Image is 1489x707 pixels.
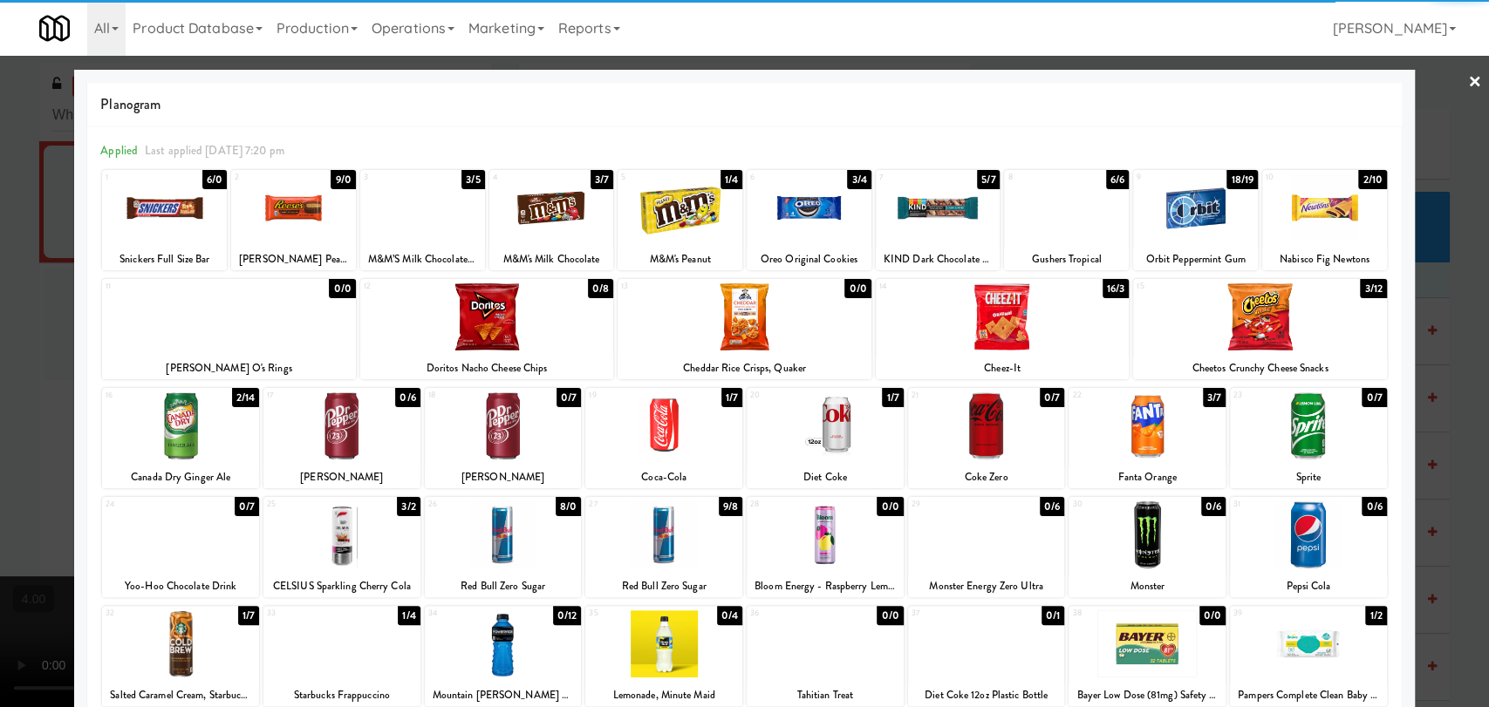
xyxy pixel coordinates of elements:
[877,606,903,625] div: 0/0
[1365,606,1386,625] div: 1/2
[428,497,503,512] div: 26
[360,357,613,379] div: Doritos Nacho Cheese Chips
[912,606,987,621] div: 37
[749,684,901,706] div: Tahitian Treat
[493,170,551,185] div: 4
[847,170,871,189] div: 3/4
[202,170,227,189] div: 6/0
[553,606,581,625] div: 0/12
[747,497,904,597] div: 280/0Bloom Energy - Raspberry Lemon
[492,248,611,270] div: M&M's Milk Chocolate
[461,170,484,189] div: 3/5
[331,170,355,189] div: 9/0
[911,684,1062,706] div: Diet Coke 12oz Plastic Bottle
[1103,279,1129,298] div: 16/3
[911,466,1062,488] div: Coke Zero
[1136,357,1383,379] div: Cheetos Crunchy Cheese Snacks
[428,606,503,621] div: 34
[1262,248,1387,270] div: Nabisco Fig Newtons
[1106,170,1129,189] div: 6/6
[750,388,825,403] div: 20
[588,684,740,706] div: Lemonade, Minute Maid
[1069,606,1226,706] div: 380/0Bayer Low Dose (81mg) Safety Coated [MEDICAL_DATA], Tablets, 32 ct
[363,357,611,379] div: Doritos Nacho Cheese Chips
[1233,606,1308,621] div: 39
[1266,170,1324,185] div: 10
[620,357,868,379] div: Cheddar Rice Crisps, Quaker
[844,279,871,298] div: 0/0
[1203,388,1226,407] div: 3/7
[588,279,613,298] div: 0/8
[557,388,581,407] div: 0/7
[721,170,742,189] div: 1/4
[585,606,742,706] div: 350/4Lemonade, Minute Maid
[912,497,987,512] div: 29
[750,170,809,185] div: 6
[908,466,1065,488] div: Coke Zero
[238,606,259,625] div: 1/7
[425,466,582,488] div: [PERSON_NAME]
[620,248,740,270] div: M&M's Peanut
[1137,170,1195,185] div: 9
[489,248,614,270] div: M&M's Milk Chocolate
[618,170,742,270] div: 51/4M&M's Peanut
[877,497,903,516] div: 0/0
[1358,170,1386,189] div: 2/10
[882,388,903,407] div: 1/7
[1362,388,1386,407] div: 0/7
[266,684,418,706] div: Starbucks Frappuccino
[105,466,256,488] div: Canada Dry Ginger Ale
[263,497,420,597] div: 253/2CELSIUS Sparkling Cherry Cola
[1262,170,1387,270] div: 102/10Nabisco Fig Newtons
[876,170,1001,270] div: 75/7KIND Dark Chocolate Nuts & Sea Salt Bar
[1072,497,1147,512] div: 30
[106,497,181,512] div: 24
[102,248,227,270] div: Snickers Full Size Bar
[585,497,742,597] div: 279/8Red Bull Zero Sugar
[585,466,742,488] div: Coca-Cola
[105,575,256,597] div: Yoo-Hoo Chocolate Drink
[719,497,742,516] div: 9/8
[750,606,825,621] div: 36
[1133,248,1258,270] div: Orbit Peppermint Gum
[364,279,487,294] div: 12
[1007,170,1066,185] div: 8
[263,606,420,706] div: 331/4Starbucks Frappuccino
[105,684,256,706] div: Salted Caramel Cream, Starbucks Cold Brew
[100,92,1388,118] span: Planogram
[717,606,742,625] div: 0/4
[878,248,998,270] div: KIND Dark Chocolate Nuts & Sea Salt Bar
[591,170,613,189] div: 3/7
[231,248,356,270] div: [PERSON_NAME] Peanut Butter Cups
[1360,279,1386,298] div: 3/12
[363,248,482,270] div: M&M’S Milk Chocolate Peanut Butter Candy
[1230,388,1387,488] div: 230/7Sprite
[1042,606,1064,625] div: 0/1
[106,170,164,185] div: 1
[1040,497,1064,516] div: 0/6
[1004,248,1129,270] div: Gushers Tropical
[102,357,355,379] div: [PERSON_NAME] O's Rings
[1468,56,1482,110] a: ×
[585,684,742,706] div: Lemonade, Minute Maid
[267,497,342,512] div: 25
[398,606,420,625] div: 1/4
[1233,684,1384,706] div: Pampers Complete Clean Baby Wipes
[1071,575,1223,597] div: Monster
[329,279,355,298] div: 0/0
[621,279,744,294] div: 13
[263,466,420,488] div: [PERSON_NAME]
[1362,497,1386,516] div: 0/6
[102,575,259,597] div: Yoo-Hoo Chocolate Drink
[234,248,353,270] div: [PERSON_NAME] Peanut Butter Cups
[360,279,613,379] div: 120/8Doritos Nacho Cheese Chips
[1226,170,1258,189] div: 18/19
[425,575,582,597] div: Red Bull Zero Sugar
[908,575,1065,597] div: Monster Energy Zero Ultra
[102,684,259,706] div: Salted Caramel Cream, Starbucks Cold Brew
[102,606,259,706] div: 321/7Salted Caramel Cream, Starbucks Cold Brew
[1133,357,1386,379] div: Cheetos Crunchy Cheese Snacks
[1265,248,1384,270] div: Nabisco Fig Newtons
[589,606,664,621] div: 35
[425,388,582,488] div: 180/7[PERSON_NAME]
